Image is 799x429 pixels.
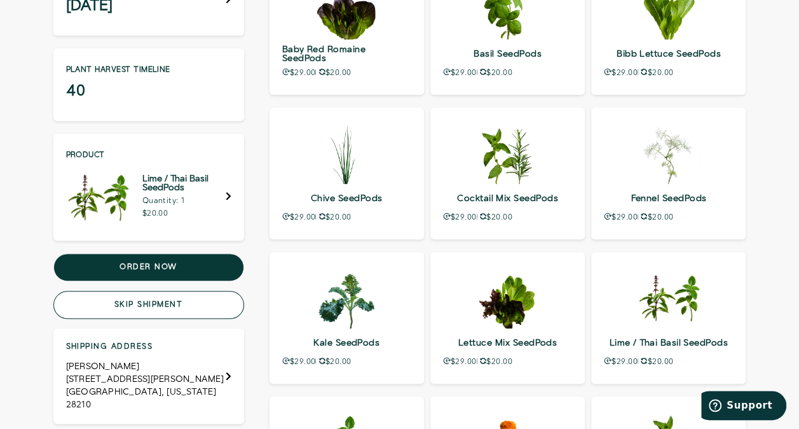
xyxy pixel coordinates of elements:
div: Edit Product [53,134,244,241]
img: lettuce-mix-seedpods [475,265,539,328]
p: Product [66,151,231,159]
button: Skip shipment [53,291,244,319]
p: $29.00 $20.00 [443,213,572,222]
div: [STREET_ADDRESS][PERSON_NAME] [66,373,226,386]
h5: Lime / Thai Basil SeedPods [142,174,226,192]
p: $29.00 $20.00 [443,357,572,366]
p: $29.00 $20.00 [282,68,411,77]
div: [PERSON_NAME] [66,360,226,373]
img: herb-combo-seedpods [637,265,700,328]
p: $29.00 $20.00 [282,357,411,366]
p: $29.00 $20.00 [443,68,572,77]
img: chive-seedpods-2 [315,120,378,184]
p: $29.00 $20.00 [604,68,733,77]
p: Fennel SeedPods [604,189,733,207]
iframe: Opens a widget where you can find more information [701,391,786,423]
img: Lime / Thai Basil SeedPods [66,164,130,228]
p: Baby Red Romaine SeedPods [282,45,411,63]
p: Chive SeedPods [282,189,411,207]
p: $29.00 $20.00 [604,357,733,366]
p: $29.00 $20.00 [604,213,733,222]
img: kale-seedpods [315,265,378,328]
p: Bibb Lettuce SeedPods [604,45,733,63]
img: fennel-seedpods-2 [637,120,700,184]
p: Quantity: 1 [142,197,226,205]
p: $20.00 [142,210,226,218]
h4: Shipping address [66,341,226,353]
p: Lime / Thai Basil SeedPods [604,334,733,352]
img: cocktail-mix-seedpods [475,120,539,184]
div: Shipping address [53,328,244,424]
p: Lettuce Mix SeedPods [443,334,572,352]
p: $29.00 $20.00 [282,213,411,222]
button: Order now [53,253,244,281]
p: Kale SeedPods [282,334,411,352]
p: Cocktail Mix SeedPods [443,189,572,207]
p: Basil SeedPods [443,45,572,63]
div: [GEOGRAPHIC_DATA], [US_STATE] 28210 [66,386,226,411]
